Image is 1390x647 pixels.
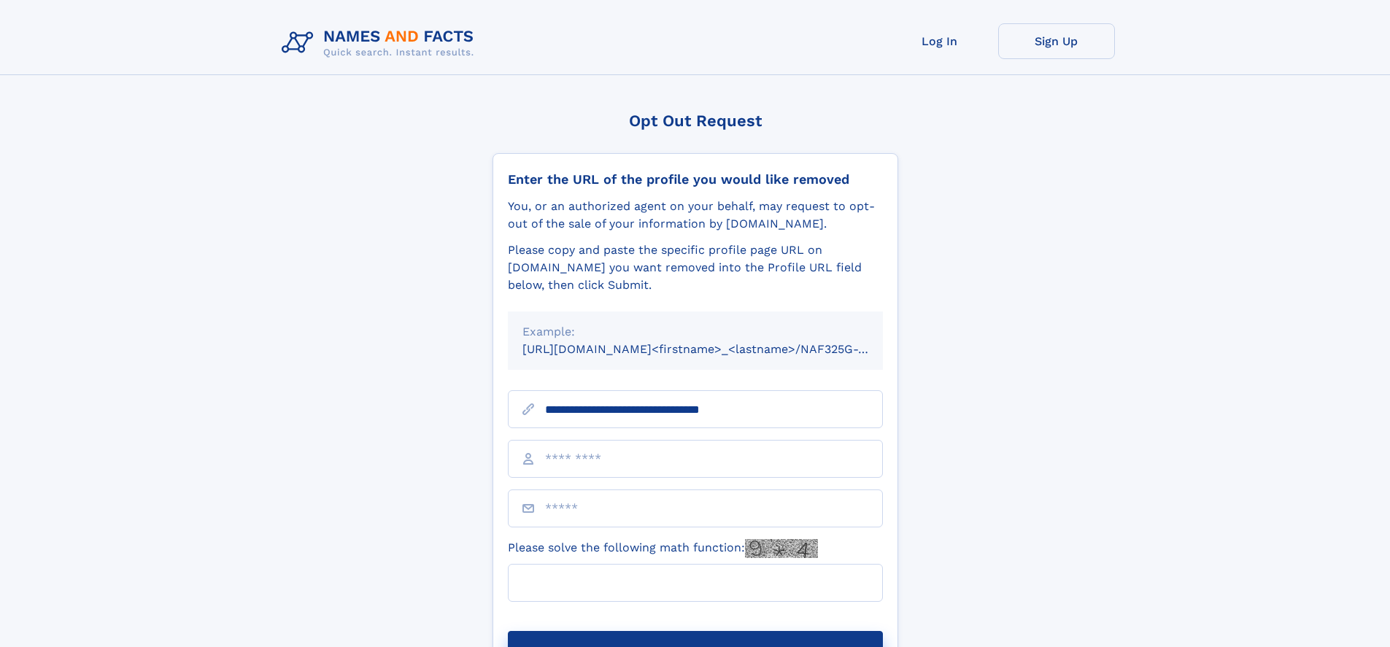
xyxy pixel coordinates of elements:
a: Log In [881,23,998,59]
small: [URL][DOMAIN_NAME]<firstname>_<lastname>/NAF325G-xxxxxxxx [522,342,911,356]
div: Example: [522,323,868,341]
div: Enter the URL of the profile you would like removed [508,171,883,187]
div: Please copy and paste the specific profile page URL on [DOMAIN_NAME] you want removed into the Pr... [508,241,883,294]
label: Please solve the following math function: [508,539,818,558]
img: Logo Names and Facts [276,23,486,63]
div: You, or an authorized agent on your behalf, may request to opt-out of the sale of your informatio... [508,198,883,233]
div: Opt Out Request [493,112,898,130]
a: Sign Up [998,23,1115,59]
